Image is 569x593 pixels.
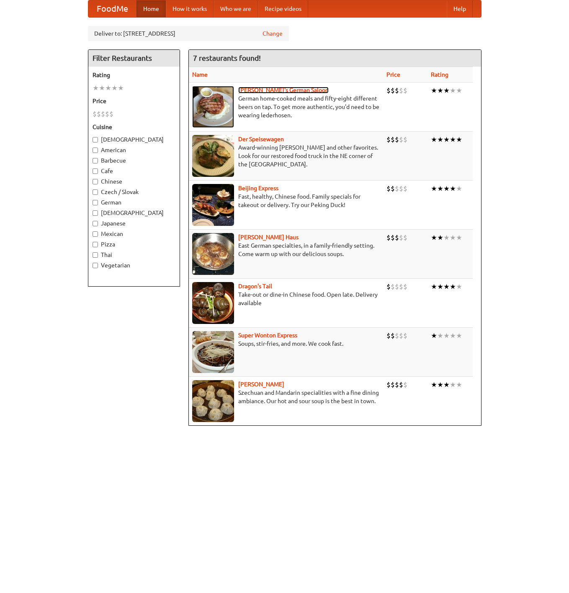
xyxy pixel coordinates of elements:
li: $ [395,86,399,95]
li: ★ [456,135,462,144]
li: $ [391,233,395,242]
label: Thai [93,251,175,259]
li: ★ [456,282,462,291]
p: Soups, stir-fries, and more. We cook fast. [192,339,380,348]
img: esthers.jpg [192,86,234,128]
p: Take-out or dine-in Chinese food. Open late. Delivery available [192,290,380,307]
label: German [93,198,175,207]
li: ★ [443,233,450,242]
li: $ [399,233,403,242]
li: $ [386,282,391,291]
a: Super Wonton Express [238,332,297,339]
li: $ [403,184,407,193]
li: ★ [437,282,443,291]
li: ★ [450,184,456,193]
li: $ [386,135,391,144]
a: [PERSON_NAME]'s German Saloon [238,87,329,93]
a: How it works [166,0,214,17]
a: Recipe videos [258,0,308,17]
p: East German specialties, in a family-friendly setting. Come warm up with our delicious soups. [192,241,380,258]
li: ★ [456,184,462,193]
li: $ [399,86,403,95]
li: ★ [111,83,118,93]
img: kohlhaus.jpg [192,233,234,275]
li: $ [395,380,399,389]
input: German [93,200,98,205]
li: $ [395,184,399,193]
input: Chinese [93,179,98,184]
li: ★ [456,380,462,389]
li: $ [399,135,403,144]
h5: Rating [93,71,175,79]
input: Japanese [93,221,98,226]
li: ★ [431,331,437,340]
input: Czech / Slovak [93,189,98,195]
label: Pizza [93,240,175,249]
label: Chinese [93,177,175,186]
input: Cafe [93,168,98,174]
a: [PERSON_NAME] [238,381,284,388]
li: $ [386,331,391,340]
li: ★ [456,233,462,242]
li: ★ [443,282,450,291]
li: $ [403,380,407,389]
input: [DEMOGRAPHIC_DATA] [93,210,98,216]
b: Der Speisewagen [238,136,284,142]
img: speisewagen.jpg [192,135,234,177]
li: $ [403,282,407,291]
li: ★ [450,135,456,144]
h5: Cuisine [93,123,175,131]
li: $ [101,109,105,119]
li: ★ [443,184,450,193]
label: Vegetarian [93,261,175,269]
p: German home-cooked meals and fifty-eight different beers on tap. To get more authentic, you'd nee... [192,94,380,119]
li: ★ [456,86,462,95]
li: $ [395,135,399,144]
li: $ [403,233,407,242]
li: $ [395,282,399,291]
li: ★ [443,331,450,340]
p: Fast, healthy, Chinese food. Family specials for takeout or delivery. Try our Peking Duck! [192,192,380,209]
label: Barbecue [93,156,175,165]
li: ★ [431,233,437,242]
li: ★ [437,331,443,340]
li: ★ [431,184,437,193]
li: ★ [443,86,450,95]
li: $ [105,109,109,119]
li: $ [391,380,395,389]
li: ★ [431,282,437,291]
img: dragon.jpg [192,282,234,324]
p: Szechuan and Mandarin specialities with a fine dining ambiance. Our hot and sour soup is the best... [192,388,380,405]
li: $ [391,331,395,340]
li: $ [395,233,399,242]
a: Price [386,71,400,78]
li: $ [386,86,391,95]
li: $ [403,331,407,340]
li: $ [386,233,391,242]
li: ★ [450,331,456,340]
label: [DEMOGRAPHIC_DATA] [93,209,175,217]
li: $ [399,184,403,193]
a: Home [136,0,166,17]
h4: Filter Restaurants [88,50,180,67]
input: Pizza [93,242,98,247]
li: $ [391,86,395,95]
li: $ [399,282,403,291]
li: ★ [105,83,111,93]
a: Name [192,71,208,78]
li: $ [391,135,395,144]
li: ★ [431,380,437,389]
input: [DEMOGRAPHIC_DATA] [93,137,98,142]
h5: Price [93,97,175,105]
li: ★ [437,233,443,242]
li: ★ [437,135,443,144]
input: Vegetarian [93,263,98,268]
img: beijing.jpg [192,184,234,226]
li: ★ [450,86,456,95]
a: FoodMe [88,0,136,17]
a: Beijing Express [238,185,278,192]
